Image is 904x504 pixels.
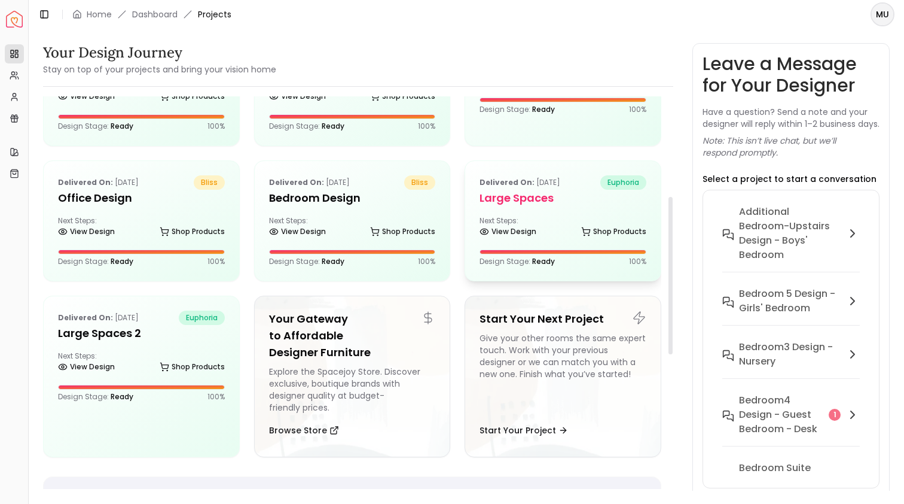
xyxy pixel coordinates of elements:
p: Design Stage: [480,257,555,266]
a: View Design [58,359,115,375]
span: bliss [194,175,225,190]
a: Shop Products [160,223,225,240]
span: euphoria [179,311,225,325]
h5: Your Gateway to Affordable Designer Furniture [269,311,436,361]
b: Delivered on: [480,177,535,187]
a: Shop Products [160,88,225,105]
h5: Start Your Next Project [480,311,646,327]
p: [DATE] [269,175,350,190]
h6: Bedroom4 design - Guest Bedroom - Desk [739,393,824,436]
div: Next Steps: [58,216,225,240]
a: Shop Products [370,223,435,240]
h6: Additional Bedroom-Upstairs design - Boys' Bedroom [739,205,841,262]
h5: Office Design [58,190,225,207]
p: Select a project to start a conversation [703,173,876,185]
p: [DATE] [58,311,139,325]
img: Spacejoy Logo [6,11,23,28]
a: View Design [58,88,115,105]
a: View Design [269,88,326,105]
span: Ready [111,256,133,266]
p: Design Stage: [58,392,133,402]
p: 100 % [418,257,435,266]
p: Design Stage: [269,122,344,131]
p: 100 % [629,105,646,114]
p: [DATE] [58,175,139,190]
p: Design Stage: [480,105,555,114]
a: Shop Products [160,359,225,375]
span: bliss [404,175,435,190]
a: Spacejoy [6,11,23,28]
div: Next Steps: [480,216,646,240]
button: Browse Store [269,418,339,442]
nav: breadcrumb [72,8,231,20]
a: Home [87,8,112,20]
p: 100 % [207,122,225,131]
h5: Bedroom Design [269,190,436,207]
span: Projects [198,8,231,20]
div: Give your other rooms the same expert touch. Work with your previous designer or we can match you... [480,332,646,414]
h3: Your Design Journey [43,43,276,62]
span: Ready [111,391,133,402]
a: Dashboard [132,8,178,20]
p: Design Stage: [58,122,133,131]
div: Explore the Spacejoy Store. Discover exclusive, boutique brands with designer quality at budget-f... [269,366,436,414]
p: Note: This isn’t live chat, but we’ll respond promptly. [703,135,879,159]
h6: Bedroom 5 design - Girls' Bedroom [739,287,841,315]
h5: Large Spaces [480,190,646,207]
p: [DATE] [480,175,560,190]
span: MU [872,4,893,25]
button: Additional Bedroom-Upstairs design - Boys' Bedroom [713,200,869,282]
a: Shop Products [370,88,435,105]
h3: Leave a Message for Your Designer [703,53,879,96]
p: Design Stage: [269,257,344,266]
span: euphoria [600,175,646,190]
a: View Design [269,223,326,240]
div: Next Steps: [58,351,225,375]
button: Bedroom 5 design - Girls' Bedroom [713,282,869,335]
b: Delivered on: [269,177,324,187]
p: 100 % [629,257,646,266]
p: 100 % [207,392,225,402]
div: Next Steps: [269,216,436,240]
h5: Large Spaces 2 [58,325,225,342]
p: Design Stage: [58,257,133,266]
span: Ready [532,104,555,114]
button: MU [871,2,894,26]
p: 100 % [207,257,225,266]
button: Bedroom4 design - Guest Bedroom - Desk1 [713,388,869,456]
h6: Bedroom3 design - Nursery [739,340,841,369]
p: Have a question? Send a note and your designer will reply within 1–2 business days. [703,106,879,130]
p: 100 % [418,122,435,131]
a: Start Your Next ProjectGive your other rooms the same expert touch. Work with your previous desig... [465,296,661,457]
button: Bedroom3 design - Nursery [713,335,869,388]
span: Ready [111,121,133,131]
a: Shop Products [581,223,646,240]
div: 1 [829,409,841,421]
b: Delivered on: [58,177,113,187]
span: Ready [322,256,344,266]
a: Your Gateway to Affordable Designer FurnitureExplore the Spacejoy Store. Discover exclusive, bout... [254,296,451,457]
small: Stay on top of your projects and bring your vision home [43,63,276,75]
b: Delivered on: [58,312,113,323]
span: Ready [532,256,555,266]
a: View Design [480,223,536,240]
span: Ready [322,121,344,131]
button: Start Your Project [480,418,568,442]
a: View Design [58,223,115,240]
